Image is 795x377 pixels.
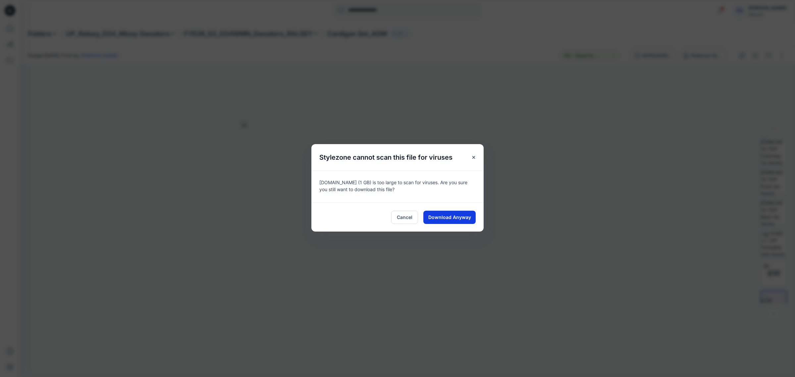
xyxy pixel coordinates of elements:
[311,144,460,171] h5: Stylezone cannot scan this file for viruses
[391,211,418,224] button: Cancel
[423,211,476,224] button: Download Anyway
[428,214,471,221] span: Download Anyway
[311,171,484,202] div: [DOMAIN_NAME] (1 GB) is too large to scan for viruses. Are you sure you still want to download th...
[397,214,412,221] span: Cancel
[468,151,480,163] button: Close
